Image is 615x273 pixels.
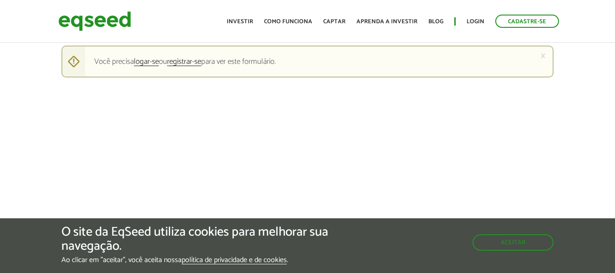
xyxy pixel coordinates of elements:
[540,51,546,61] a: ×
[182,257,287,264] a: política de privacidade e de cookies
[61,225,356,253] h5: O site da EqSeed utiliza cookies para melhorar sua navegação.
[473,234,554,251] button: Aceitar
[323,19,346,25] a: Captar
[356,19,417,25] a: Aprenda a investir
[227,19,253,25] a: Investir
[467,19,484,25] a: Login
[61,256,356,264] p: Ao clicar em "aceitar", você aceita nossa .
[428,19,443,25] a: Blog
[264,19,312,25] a: Como funciona
[61,46,554,77] div: Você precisa ou para ver este formulário.
[495,15,559,28] a: Cadastre-se
[167,58,201,66] a: registrar-se
[134,58,159,66] a: logar-se
[58,9,131,33] img: EqSeed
